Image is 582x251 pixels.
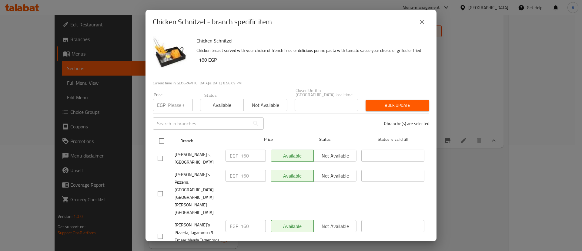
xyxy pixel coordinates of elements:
span: [PERSON_NAME]`s Pizzeria, [GEOGRAPHIC_DATA] [GEOGRAPHIC_DATA][PERSON_NAME][GEOGRAPHIC_DATA] [175,171,221,216]
span: Not available [246,101,285,110]
p: EGP [230,172,238,179]
h2: Chicken Schnitzel - branch specific item [153,17,272,27]
img: Chicken Schnitzel [153,36,192,75]
input: Please enter price [241,220,266,232]
span: [PERSON_NAME]'s, [GEOGRAPHIC_DATA] [175,151,221,166]
span: Bulk update [370,102,424,109]
h6: 180 EGP [199,56,424,64]
input: Search in branches [153,117,250,130]
h6: Chicken Schnitzel [196,36,424,45]
input: Please enter price [168,99,193,111]
p: EGP [230,152,238,159]
input: Please enter price [241,170,266,182]
span: Status is valid till [361,136,424,143]
button: Bulk update [366,100,429,111]
p: EGP [230,222,238,230]
input: Please enter price [241,150,266,162]
button: Not available [243,99,287,111]
button: Available [200,99,244,111]
span: Available [203,101,241,110]
span: Price [248,136,289,143]
button: close [415,15,429,29]
span: Branch [180,137,243,145]
p: EGP [157,101,166,109]
p: 0 branche(s) are selected [384,120,429,127]
p: Current time in [GEOGRAPHIC_DATA] is [DATE] 8:56:09 PM [153,80,429,86]
span: Status [293,136,356,143]
p: Chicken breast served with your choice of french fries or delicious penne pasta with tomato sauce... [196,47,424,54]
